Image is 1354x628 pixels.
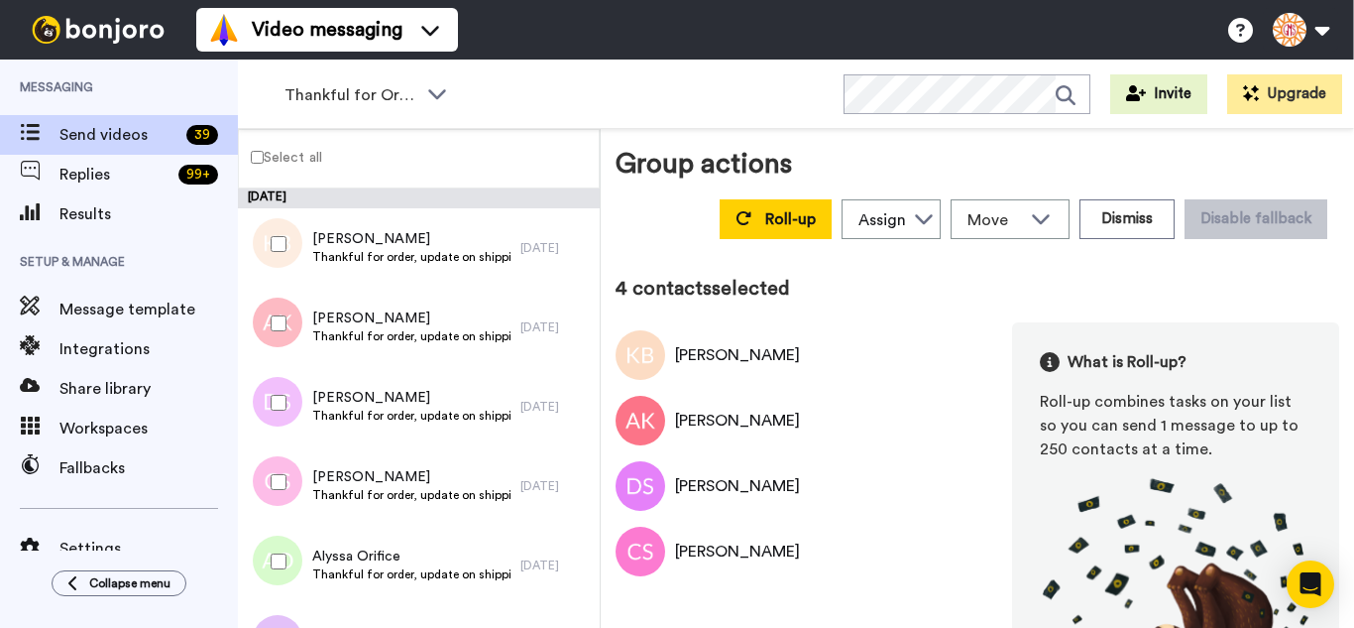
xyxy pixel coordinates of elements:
button: Dismiss [1079,199,1175,239]
div: 4 contacts selected [616,275,1339,303]
button: Upgrade [1227,74,1342,114]
img: bj-logo-header-white.svg [24,16,172,44]
div: [DATE] [520,240,590,256]
div: [DATE] [520,478,590,494]
span: [PERSON_NAME] [312,388,510,408]
div: Open Intercom Messenger [1287,561,1334,608]
span: What is Roll-up? [1068,350,1186,374]
div: [DATE] [520,399,590,415]
button: Disable fallback [1185,199,1327,239]
span: Roll-up [765,211,816,227]
span: Send videos [59,123,178,147]
div: [DATE] [520,319,590,335]
div: Assign [858,208,906,232]
div: 99 + [178,165,218,185]
img: vm-color.svg [208,14,240,46]
div: [PERSON_NAME] [675,540,800,564]
span: Thankful for Orders [284,83,417,107]
span: Results [59,202,238,226]
img: Image of Cheryl Snyder [616,527,665,576]
button: Collapse menu [52,570,186,596]
span: [PERSON_NAME] [312,229,510,249]
span: Thankful for order, update on shipping. [312,408,510,424]
div: [PERSON_NAME] [675,409,800,433]
span: Thankful for order, update on shipping. [312,328,510,344]
div: [DATE] [238,188,600,208]
span: Integrations [59,337,238,361]
button: Invite [1110,74,1207,114]
span: Replies [59,163,170,187]
span: Thankful for order, update on shipping. [312,566,510,582]
span: [PERSON_NAME] [312,309,510,328]
span: Message template [59,298,238,321]
span: Workspaces [59,417,238,440]
div: Group actions [616,144,792,191]
label: Select all [239,145,322,169]
span: Video messaging [252,16,402,44]
div: [DATE] [520,558,590,573]
span: Thankful for order, update on shipping. [312,249,510,265]
img: Image of Alicia Keith [616,396,665,445]
img: Image of Kristina Ballou [616,330,665,380]
input: Select all [251,151,264,164]
span: Settings [59,537,238,561]
span: Move [967,208,1021,232]
div: [PERSON_NAME] [675,343,800,367]
span: Thankful for order, update on shipping. [312,487,510,503]
button: Roll-up [720,199,832,239]
span: Collapse menu [89,575,170,591]
span: Alyssa Orifice [312,547,510,566]
span: [PERSON_NAME] [312,467,510,487]
span: Fallbacks [59,456,238,480]
span: Share library [59,377,238,401]
div: [PERSON_NAME] [675,474,800,498]
img: Image of Dana Silber [616,461,665,511]
div: 39 [186,125,218,145]
div: Roll-up combines tasks on your list so you can send 1 message to up to 250 contacts at a time. [1040,390,1311,461]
